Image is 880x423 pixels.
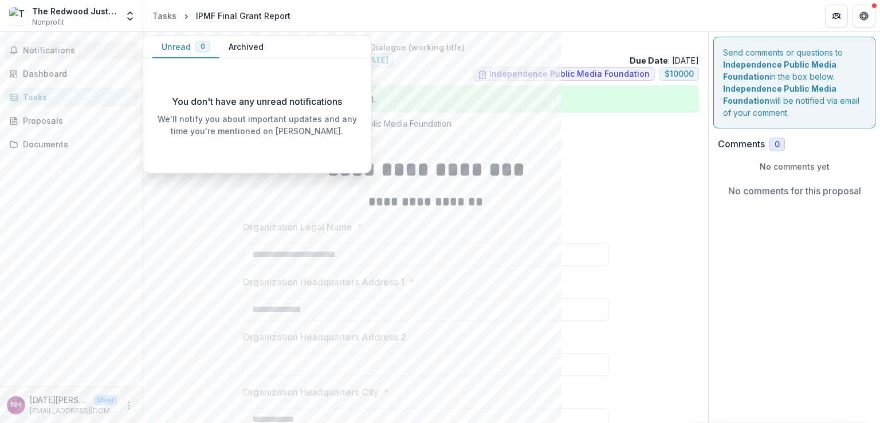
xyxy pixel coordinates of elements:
[718,160,871,173] p: No comments yet
[148,7,295,24] nav: breadcrumb
[718,139,765,150] h2: Comments
[32,5,117,17] div: The Redwood Justice Fund
[152,113,362,137] p: We'll notify you about important updates and any time you're mentioned on [PERSON_NAME].
[5,64,138,83] a: Dashboard
[152,10,176,22] div: Tasks
[122,398,136,412] button: More
[242,330,406,344] p: Organization Headquarters Address 2
[201,42,205,50] span: 0
[723,60,836,81] strong: Independence Public Media Foundation
[5,135,138,154] a: Documents
[196,10,290,22] div: IPMF Final Grant Report
[23,91,129,103] div: Tasks
[30,406,117,416] p: [EMAIL_ADDRESS][DOMAIN_NAME]
[122,5,138,28] button: Open entity switcher
[9,7,27,25] img: The Redwood Justice Fund
[152,36,219,58] button: Unread
[775,140,780,150] span: 0
[242,385,379,399] p: Organization Headquarters City
[148,7,181,24] a: Tasks
[242,220,352,234] p: Organization Legal Name
[242,275,404,289] p: Organization Headquarters Address 1
[489,69,650,79] span: Independence Public Media Foundation
[5,111,138,130] a: Proposals
[219,36,273,58] button: Archived
[5,41,138,60] button: Notifications
[713,37,875,128] div: Send comments or questions to in the box below. will be notified via email of your comment.
[630,54,699,66] p: : [DATE]
[32,17,64,28] span: Nonprofit
[5,88,138,107] a: Tasks
[852,5,875,28] button: Get Help
[152,85,699,113] div: Task is completed! No further action needed.
[23,115,129,127] div: Proposals
[728,184,861,198] p: No comments for this proposal
[162,117,690,130] p: : [PERSON_NAME] from Independence Public Media Foundation
[665,69,694,79] span: $ 10000
[23,68,129,80] div: Dashboard
[825,5,848,28] button: Partners
[11,401,21,409] div: Noel Hanrahan
[630,56,668,65] strong: Due Date
[23,46,133,56] span: Notifications
[152,41,699,53] p: Bringing Arrestees & Prisoners Voices Into the Public Dialogue (working title)
[23,138,129,150] div: Documents
[30,394,89,406] p: [DATE][PERSON_NAME]
[172,95,342,108] p: You don't have any unread notifications
[94,395,117,405] p: User
[723,84,836,105] strong: Independence Public Media Foundation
